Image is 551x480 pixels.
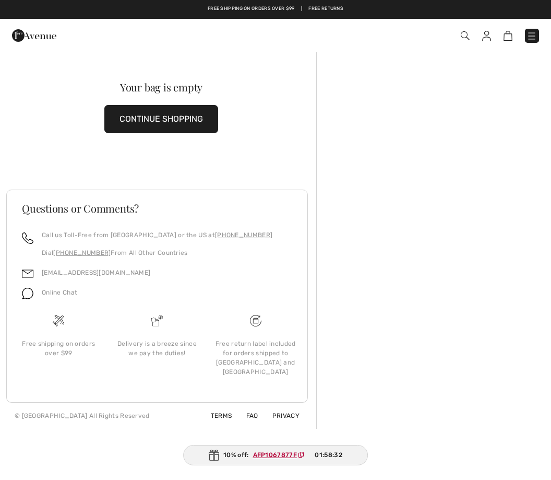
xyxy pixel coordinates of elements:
a: [PHONE_NUMBER] [215,231,272,239]
div: Free shipping on orders over $99 [18,339,100,358]
img: Menu [526,31,537,41]
img: 1ère Avenue [12,25,56,46]
img: Search [461,31,470,40]
button: CONTINUE SHOPPING [104,105,218,133]
img: Delivery is a breeze since we pay the duties! [151,315,163,326]
img: Shopping Bag [504,31,512,41]
span: | [301,5,302,13]
img: Gift.svg [209,450,219,461]
a: 1ère Avenue [12,30,56,40]
span: Online Chat [42,289,77,296]
div: © [GEOGRAPHIC_DATA] All Rights Reserved [15,411,150,420]
img: chat [22,288,33,299]
div: Free return label included for orders shipped to [GEOGRAPHIC_DATA] and [GEOGRAPHIC_DATA] [214,339,296,377]
img: email [22,268,33,279]
a: Free Returns [308,5,343,13]
img: Free shipping on orders over $99 [250,315,261,326]
div: Your bag is empty [22,82,301,92]
a: Privacy [260,412,300,419]
p: Dial From All Other Countries [42,248,272,257]
img: My Info [482,31,491,41]
div: 10% off: [183,445,368,465]
span: 01:58:32 [315,450,342,460]
div: Delivery is a breeze since we pay the duties! [116,339,198,358]
h3: Questions or Comments? [22,203,292,214]
p: Call us Toll-Free from [GEOGRAPHIC_DATA] or the US at [42,230,272,240]
a: Terms [198,412,232,419]
a: [PHONE_NUMBER] [53,249,111,256]
a: [EMAIL_ADDRESS][DOMAIN_NAME] [42,269,150,276]
img: call [22,232,33,244]
a: FAQ [234,412,258,419]
a: Free shipping on orders over $99 [208,5,295,13]
ins: AFP1067877F [253,451,297,459]
img: Free shipping on orders over $99 [53,315,64,326]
